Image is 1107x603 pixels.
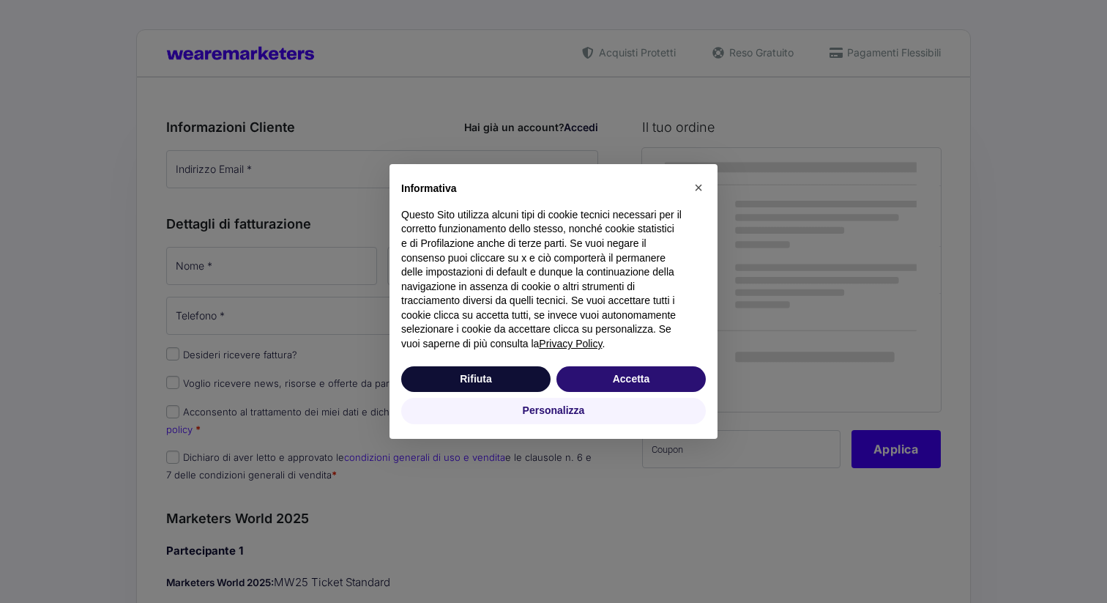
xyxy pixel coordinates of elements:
[401,366,551,393] button: Rifiuta
[694,180,703,196] span: ×
[401,398,706,424] button: Personalizza
[401,208,682,352] p: Questo Sito utilizza alcuni tipi di cookie tecnici necessari per il corretto funzionamento dello ...
[401,182,682,196] h2: Informativa
[687,176,710,199] button: Chiudi questa informativa
[539,338,602,349] a: Privacy Policy
[556,366,706,393] button: Accetta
